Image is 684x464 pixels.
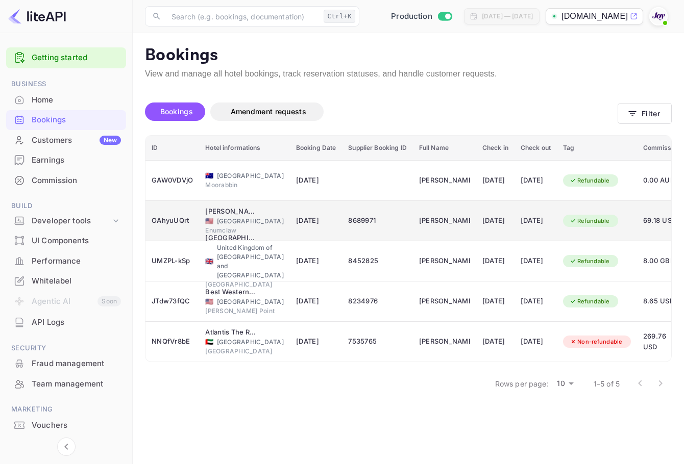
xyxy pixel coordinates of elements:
div: Earnings [6,150,126,170]
div: [DATE] [521,172,551,189]
div: Fraud management [32,358,121,370]
th: Tag [557,136,637,161]
div: 8234976 [348,293,406,310]
span: United States of America [205,218,213,224]
div: Refundable [563,295,616,308]
span: United Kingdom of Great Britain and Northern Ireland [205,258,213,265]
div: 8689971 [348,213,406,229]
input: Search (e.g. bookings, documentation) [165,6,320,27]
span: 69.18 USD [643,215,680,226]
div: [DATE] [482,333,508,350]
div: Tonette Owens Owens [419,293,470,310]
div: Whitelabel [32,275,121,287]
div: Whitelabel [6,271,126,291]
a: Home [6,90,126,109]
a: Performance [6,251,126,270]
div: 8452825 [348,253,406,269]
div: [GEOGRAPHIC_DATA] [205,217,284,226]
div: 10 [553,376,577,391]
div: Switch to Sandbox mode [387,11,456,22]
a: Bookings [6,110,126,129]
a: UI Components [6,231,126,250]
div: Non-refundable [563,336,629,348]
div: Refundable [563,255,616,268]
div: [DATE] [482,172,508,189]
div: LOGE Alta Crystal [205,207,256,217]
div: Developer tools [32,215,111,227]
div: [GEOGRAPHIC_DATA] [205,338,284,347]
div: Bookings [32,114,121,126]
p: 1–5 of 5 [594,378,620,389]
div: OAhyuUQrt [152,213,193,229]
span: Production [391,11,432,22]
div: Cathedral Quarter Hotel [205,233,256,243]
div: Team management [32,378,121,390]
div: [DATE] [521,293,551,310]
div: NNQfVr8bE [152,333,193,350]
th: Full Name [413,136,476,161]
span: Australia [205,172,213,179]
div: account-settings tabs [145,102,618,121]
a: CustomersNew [6,131,126,149]
div: Ctrl+K [324,10,355,23]
div: Performance [32,255,121,267]
th: Booking Date [290,136,343,161]
div: 7535765 [348,333,406,350]
span: [DATE] [296,296,336,307]
img: LiteAPI logo [8,8,66,24]
a: Getting started [32,52,121,64]
div: API Logs [6,313,126,332]
div: Amber Owens [419,172,470,189]
div: Bookings [6,110,126,130]
div: UMZPL-kSp [152,253,193,269]
span: Security [6,343,126,354]
button: Collapse navigation [57,437,76,456]
th: Check out [515,136,557,161]
span: United States of America [205,298,213,305]
div: Enumclaw [205,226,284,235]
div: Vouchers [6,416,126,435]
a: API Logs [6,313,126,331]
div: Earnings [32,154,121,166]
a: Commission [6,171,126,190]
a: Earnings [6,150,126,169]
button: Filter [618,103,672,124]
div: Moorabbin [205,181,284,190]
div: [GEOGRAPHIC_DATA] [205,347,284,356]
div: Commission [6,171,126,191]
img: With Joy [650,8,667,24]
div: Home [32,94,121,106]
div: Madalynn Owens [419,213,470,229]
div: [GEOGRAPHIC_DATA] [205,171,284,181]
span: 8.65 USD [643,296,680,307]
div: GAW0VDVjO [152,172,193,189]
th: Hotel informations [199,136,290,161]
div: Getting started [6,47,126,68]
div: [DATE] [521,253,551,269]
span: Marketing [6,404,126,415]
div: Commission [32,175,121,187]
div: Refundable [563,174,616,187]
span: 8.00 GBP [643,255,680,267]
a: Team management [6,374,126,393]
span: [DATE] [296,215,336,226]
div: CustomersNew [6,131,126,150]
span: 0.00 AUD [643,175,680,186]
div: [DATE] [521,333,551,350]
div: Fraud management [6,354,126,374]
div: Best Western Plus Wills Point [205,287,256,297]
div: [GEOGRAPHIC_DATA] [205,280,284,289]
div: Customers [32,135,121,146]
p: Bookings [145,45,672,66]
th: ID [145,136,199,161]
th: Check in [476,136,515,161]
div: [DATE] [482,253,508,269]
div: Refundable [563,215,616,227]
span: United Arab Emirates [205,339,213,345]
div: Home [6,90,126,110]
span: Amendment requests [231,107,306,116]
div: Performance [6,251,126,271]
div: UI Components [6,231,126,251]
span: 269.76 USD [643,331,680,353]
span: [DATE] [296,175,336,186]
